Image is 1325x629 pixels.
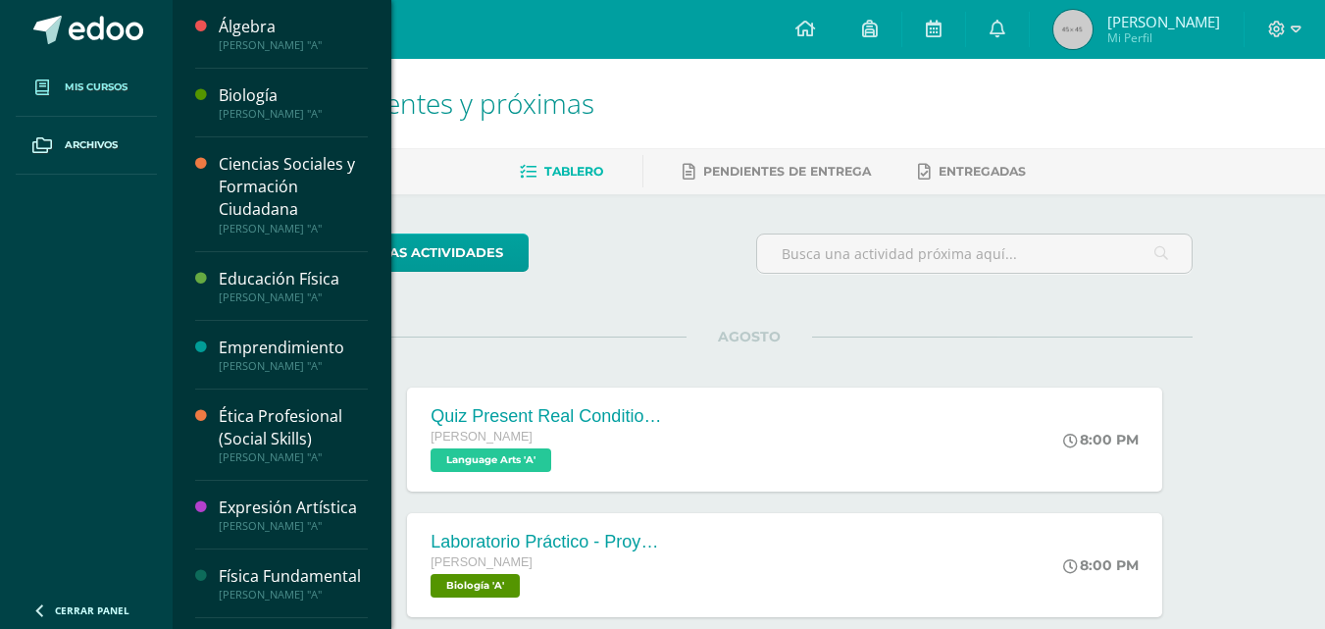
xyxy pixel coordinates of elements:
[1107,29,1220,46] span: Mi Perfil
[687,328,812,345] span: AGOSTO
[219,497,368,533] a: Expresión Artística[PERSON_NAME] "A"
[219,337,368,373] a: Emprendimiento[PERSON_NAME] "A"
[219,38,368,52] div: [PERSON_NAME] "A"
[431,532,666,552] div: Laboratorio Práctico - Proyecto de Unidad
[544,164,603,179] span: Tablero
[1107,12,1220,31] span: [PERSON_NAME]
[219,84,368,121] a: Biología[PERSON_NAME] "A"
[219,588,368,602] div: [PERSON_NAME] "A"
[219,519,368,533] div: [PERSON_NAME] "A"
[219,16,368,52] a: Álgebra[PERSON_NAME] "A"
[219,565,368,588] div: Física Fundamental
[219,222,368,236] div: [PERSON_NAME] "A"
[219,405,368,450] div: Ética Profesional (Social Skills)
[219,153,368,221] div: Ciencias Sociales y Formación Ciudadana
[219,565,368,602] a: Física Fundamental[PERSON_NAME] "A"
[305,234,529,272] a: todas las Actividades
[757,235,1192,273] input: Busca una actividad próxima aquí...
[219,337,368,359] div: Emprendimiento
[431,406,666,427] div: Quiz Present Real Conditionals S2
[219,405,368,464] a: Ética Profesional (Social Skills)[PERSON_NAME] "A"
[219,290,368,304] div: [PERSON_NAME] "A"
[1063,431,1139,448] div: 8:00 PM
[520,156,603,187] a: Tablero
[219,268,368,290] div: Educación Física
[703,164,871,179] span: Pendientes de entrega
[219,268,368,304] a: Educación Física[PERSON_NAME] "A"
[219,84,368,107] div: Biología
[431,555,533,569] span: [PERSON_NAME]
[219,497,368,519] div: Expresión Artística
[431,430,533,444] span: [PERSON_NAME]
[16,59,157,117] a: Mis cursos
[16,117,157,175] a: Archivos
[431,448,551,472] span: Language Arts 'A'
[55,603,129,617] span: Cerrar panel
[219,359,368,373] div: [PERSON_NAME] "A"
[939,164,1026,179] span: Entregadas
[219,450,368,464] div: [PERSON_NAME] "A"
[219,153,368,235] a: Ciencias Sociales y Formación Ciudadana[PERSON_NAME] "A"
[918,156,1026,187] a: Entregadas
[196,84,594,122] span: Actividades recientes y próximas
[1063,556,1139,574] div: 8:00 PM
[1053,10,1093,49] img: 45x45
[65,137,118,153] span: Archivos
[65,79,127,95] span: Mis cursos
[219,16,368,38] div: Álgebra
[683,156,871,187] a: Pendientes de entrega
[431,574,520,598] span: Biología 'A'
[219,107,368,121] div: [PERSON_NAME] "A"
